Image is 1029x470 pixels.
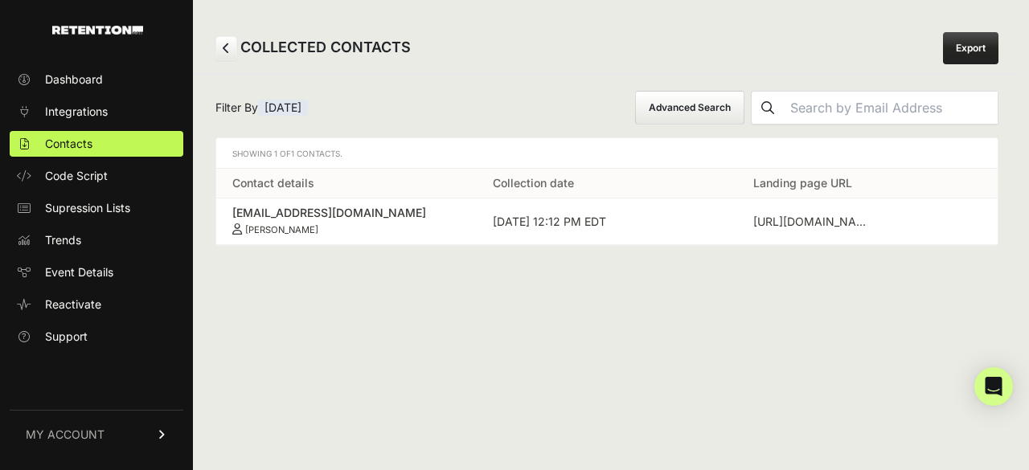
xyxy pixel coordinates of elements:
span: Trends [45,232,81,248]
a: Collection date [493,176,574,190]
span: Showing 1 of [232,149,342,158]
span: Event Details [45,264,113,280]
a: MY ACCOUNT [10,410,183,459]
a: Reactivate [10,292,183,317]
button: Advanced Search [635,91,744,125]
span: Dashboard [45,72,103,88]
span: MY ACCOUNT [26,427,105,443]
span: 1 Contacts. [291,149,342,158]
span: Contacts [45,136,92,152]
span: Support [45,329,88,345]
span: Code Script [45,168,108,184]
span: Integrations [45,104,108,120]
img: Retention.com [52,26,143,35]
h2: COLLECTED CONTACTS [215,36,411,60]
a: Contacts [10,131,183,157]
a: Contact details [232,176,314,190]
span: Supression Lists [45,200,130,216]
a: Supression Lists [10,195,183,221]
div: Open Intercom Messenger [974,367,1013,406]
small: [PERSON_NAME] [245,224,318,235]
a: Dashboard [10,67,183,92]
span: Reactivate [45,296,101,313]
span: Filter By [215,100,308,116]
td: [DATE] 12:12 PM EDT [477,198,737,245]
a: Event Details [10,260,183,285]
a: Export [943,32,998,64]
span: [DATE] [258,100,308,116]
a: Landing page URL [753,176,852,190]
input: Search by Email Address [784,92,998,124]
div: https://ycginvestments.com/ [753,214,874,230]
a: Code Script [10,163,183,189]
a: Integrations [10,99,183,125]
a: [EMAIL_ADDRESS][DOMAIN_NAME] [PERSON_NAME] [232,205,461,235]
a: Support [10,324,183,349]
a: Trends [10,227,183,253]
div: [EMAIL_ADDRESS][DOMAIN_NAME] [232,205,461,221]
